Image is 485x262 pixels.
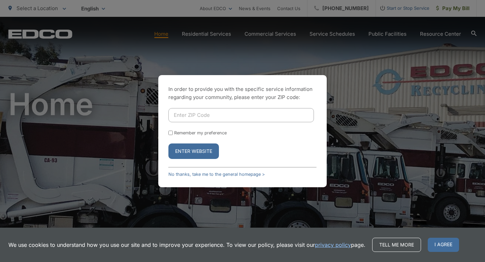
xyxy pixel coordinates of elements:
button: Enter Website [168,143,219,159]
a: privacy policy [315,241,351,249]
label: Remember my preference [174,130,227,135]
a: No thanks, take me to the general homepage > [168,172,265,177]
p: We use cookies to understand how you use our site and to improve your experience. To view our pol... [8,241,365,249]
a: Tell me more [372,238,421,252]
span: I agree [428,238,459,252]
p: In order to provide you with the specific service information regarding your community, please en... [168,85,317,101]
input: Enter ZIP Code [168,108,314,122]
